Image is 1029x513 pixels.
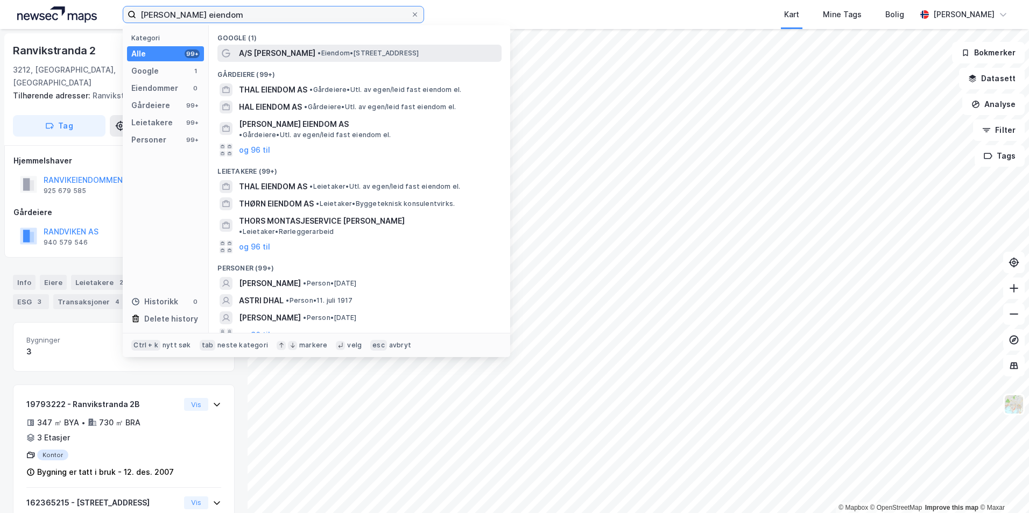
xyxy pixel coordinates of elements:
[885,8,904,21] div: Bolig
[389,341,411,350] div: avbryt
[318,49,321,57] span: •
[239,240,270,253] button: og 96 til
[952,42,1025,63] button: Bokmerker
[309,85,313,94] span: •
[26,336,119,345] span: Bygninger
[13,206,234,219] div: Gårdeiere
[286,296,353,305] span: Person • 11. juli 1917
[303,313,356,322] span: Person • [DATE]
[309,182,313,190] span: •
[209,25,510,45] div: Google (1)
[239,329,270,341] button: og 96 til
[99,416,140,429] div: 730 ㎡ BRA
[13,42,98,59] div: Ranvikstranda 2
[184,398,208,411] button: Vis
[239,294,284,307] span: ASTRI DHAL
[870,504,922,511] a: OpenStreetMap
[239,277,301,290] span: [PERSON_NAME]
[37,416,79,429] div: 347 ㎡ BYA
[304,103,456,111] span: Gårdeiere • Utl. av egen/leid fast eiendom el.
[13,63,172,89] div: 3212, [GEOGRAPHIC_DATA], [GEOGRAPHIC_DATA]
[239,144,270,156] button: og 96 til
[309,85,461,94] span: Gårdeiere • Utl. av egen/leid fast eiendom el.
[131,99,170,112] div: Gårdeiere
[185,136,200,144] div: 99+
[13,91,93,100] span: Tilhørende adresser:
[40,275,67,290] div: Eiere
[185,49,200,58] div: 99+
[925,504,978,511] a: Improve this map
[116,277,126,288] div: 2
[131,133,166,146] div: Personer
[299,341,327,350] div: markere
[239,101,302,113] span: HAL EIENDOM AS
[217,341,268,350] div: neste kategori
[200,340,216,351] div: tab
[71,275,131,290] div: Leietakere
[304,103,307,111] span: •
[191,67,200,75] div: 1
[239,227,334,236] span: Leietaker • Rørleggerarbeid
[34,296,45,307] div: 3
[933,8,995,21] div: [PERSON_NAME]
[303,279,356,288] span: Person • [DATE]
[209,62,510,81] div: Gårdeiere (99+)
[44,238,88,247] div: 940 579 546
[370,340,387,351] div: esc
[185,118,200,127] div: 99+
[191,84,200,92] div: 0
[209,255,510,275] div: Personer (99+)
[184,496,208,509] button: Vis
[303,313,306,322] span: •
[131,82,178,95] div: Eiendommer
[44,187,86,195] div: 925 679 585
[318,49,419,58] span: Eiendom • [STREET_ADDRESS]
[239,227,242,236] span: •
[53,294,127,309] div: Transaksjoner
[309,182,460,191] span: Leietaker • Utl. av egen/leid fast eiendom el.
[13,294,49,309] div: ESG
[239,47,315,60] span: A/S [PERSON_NAME]
[286,296,289,304] span: •
[209,159,510,178] div: Leietakere (99+)
[112,296,123,307] div: 4
[784,8,799,21] div: Kart
[26,398,180,411] div: 19793222 - Ranvikstranda 2B
[26,496,180,509] div: 162365215 - [STREET_ADDRESS]
[239,118,349,131] span: [PERSON_NAME] EIENDOM AS
[975,461,1029,513] iframe: Chat Widget
[239,131,242,139] span: •
[823,8,862,21] div: Mine Tags
[13,154,234,167] div: Hjemmelshaver
[239,215,405,227] span: THORS MONTASJESERVICE [PERSON_NAME]
[975,461,1029,513] div: Kontrollprogram for chat
[239,180,307,193] span: THAL EIENDOM AS
[131,295,178,308] div: Historikk
[13,275,36,290] div: Info
[13,89,226,102] div: Ranvikstranda 2b
[131,34,204,42] div: Kategori
[37,431,70,444] div: 3 Etasjer
[131,116,173,129] div: Leietakere
[316,199,455,208] span: Leietaker • Byggeteknisk konsulentvirks.
[239,311,301,324] span: [PERSON_NAME]
[239,197,314,210] span: THØRN EIENDOM AS
[316,199,319,208] span: •
[303,279,306,287] span: •
[163,341,191,350] div: nytt søk
[131,65,159,77] div: Google
[185,101,200,110] div: 99+
[838,504,868,511] a: Mapbox
[136,6,411,23] input: Søk på adresse, matrikkel, gårdeiere, leietakere eller personer
[26,345,119,358] div: 3
[131,340,160,351] div: Ctrl + k
[144,312,198,325] div: Delete history
[81,418,86,427] div: •
[239,83,307,96] span: THAL EIENDOM AS
[959,68,1025,89] button: Datasett
[239,131,391,139] span: Gårdeiere • Utl. av egen/leid fast eiendom el.
[975,145,1025,167] button: Tags
[962,94,1025,115] button: Analyse
[347,341,362,350] div: velg
[1004,394,1024,415] img: Z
